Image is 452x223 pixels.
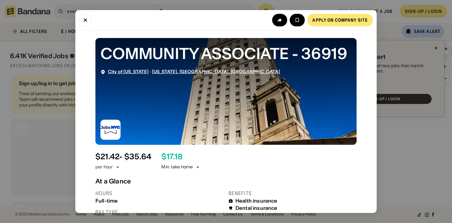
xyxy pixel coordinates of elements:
[152,69,280,74] a: [US_STATE], [GEOGRAPHIC_DATA], [GEOGRAPHIC_DATA]
[100,120,121,140] img: City of New York logo
[312,18,368,22] div: Apply on company site
[161,152,182,161] div: $ 17.18
[100,43,352,64] div: COMMUNITY ASSOCIATE - 36919
[95,164,113,170] div: per hour
[95,152,151,161] div: $ 21.42 - $35.64
[235,205,277,211] div: Dental insurance
[108,69,280,74] div: ·
[95,177,357,185] div: At a Glance
[95,190,223,197] div: Hours
[95,209,223,215] div: Pay type
[235,213,277,219] div: Vision insurance
[108,69,149,74] a: City of [US_STATE]
[229,190,357,197] div: Benefits
[95,198,223,204] div: Full-time
[79,14,92,26] button: Close
[235,198,277,204] div: Health insurance
[161,164,200,170] div: Min. take home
